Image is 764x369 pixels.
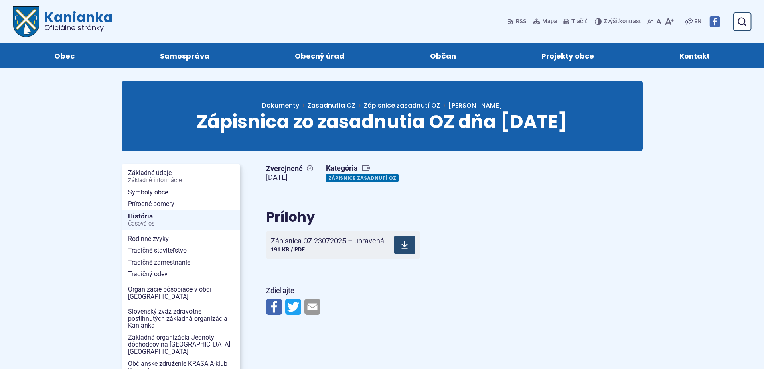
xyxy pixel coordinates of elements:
button: Zvýšiťkontrast [595,13,642,30]
img: Zdieľať na Twitteri [285,299,301,315]
span: Časová os [128,221,234,227]
span: Rodinné zvyky [128,233,234,245]
span: Prírodné pomery [128,198,234,210]
a: Projekty obce [507,43,629,68]
span: Symboly obce [128,186,234,198]
span: Oficiálne stránky [44,24,113,31]
span: Obec [54,43,75,68]
a: Obec [19,43,109,68]
a: Organizácie pôsobiace v obci [GEOGRAPHIC_DATA] [122,283,240,302]
span: Organizácie pôsobiace v obci [GEOGRAPHIC_DATA] [128,283,234,302]
a: Slovenský zväz zdravotne postihnutých základná organizácia Kanianka [122,306,240,332]
span: Tradičné zamestnanie [128,257,234,269]
button: Zväčšiť veľkosť písma [663,13,675,30]
p: Zdieľajte [266,285,551,297]
a: Mapa [531,13,559,30]
a: Kontakt [645,43,745,68]
a: Prírodné pomery [122,198,240,210]
span: Zvýšiť [604,18,619,25]
img: Zdieľať e-mailom [304,299,320,315]
span: [PERSON_NAME] [448,101,502,110]
a: Základné údajeZákladné informácie [122,167,240,186]
a: HistóriaČasová os [122,210,240,230]
button: Nastaviť pôvodnú veľkosť písma [655,13,663,30]
a: RSS [508,13,528,30]
a: [PERSON_NAME] [440,101,502,110]
span: Zverejnené [266,164,313,173]
span: História [128,210,234,230]
figcaption: [DATE] [266,173,313,182]
span: Základné informácie [128,177,234,184]
span: Tlačiť [571,18,587,25]
img: Zdieľať na Facebooku [266,299,282,315]
a: Rodinné zvyky [122,233,240,245]
a: Samospráva [125,43,244,68]
span: Zápisnica OZ 23072025 – upravená [271,237,384,245]
span: Dokumenty [262,101,299,110]
span: Kontakt [679,43,710,68]
span: Zápisnica zo zasadnutia OZ dňa [DATE] [197,109,567,135]
a: Logo Kanianka, prejsť na domovskú stránku. [13,6,113,37]
a: Symboly obce [122,186,240,198]
a: Tradičné staviteľstvo [122,245,240,257]
span: Tradičné staviteľstvo [128,245,234,257]
span: 191 KB / PDF [271,246,305,253]
a: Zápisnice zasadnutí OZ [364,101,440,110]
img: Prejsť na Facebook stránku [709,16,720,27]
span: Kategória [326,164,402,173]
button: Tlačiť [562,13,588,30]
span: Zasadnutia OZ [308,101,355,110]
span: Samospráva [160,43,209,68]
span: Slovenský zväz zdravotne postihnutých základná organizácia Kanianka [128,306,234,332]
span: Základné údaje [128,167,234,186]
span: EN [694,17,701,27]
a: Základná organizácia Jednoty dôchodcov na [GEOGRAPHIC_DATA] [GEOGRAPHIC_DATA] [122,332,240,358]
a: Zápisnica OZ 23072025 – upravená 191 KB / PDF [266,231,420,259]
a: Obecný úrad [260,43,379,68]
a: Zasadnutia OZ [308,101,364,110]
span: kontrast [604,18,641,25]
span: Projekty obce [541,43,594,68]
span: Mapa [542,17,557,27]
span: Obecný úrad [295,43,345,68]
button: Zmenšiť veľkosť písma [646,13,655,30]
span: Základná organizácia Jednoty dôchodcov na [GEOGRAPHIC_DATA] [GEOGRAPHIC_DATA] [128,332,234,358]
a: Občan [395,43,491,68]
h2: Prílohy [266,210,551,224]
a: Zápisnice zasadnutí OZ [326,174,399,182]
span: Občan [430,43,456,68]
span: Tradičný odev [128,268,234,280]
span: RSS [516,17,527,27]
a: EN [693,17,703,27]
a: Dokumenty [262,101,308,110]
span: Kanianka [39,10,113,31]
img: Prejsť na domovskú stránku [13,6,39,37]
a: Tradičné zamestnanie [122,257,240,269]
a: Tradičný odev [122,268,240,280]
